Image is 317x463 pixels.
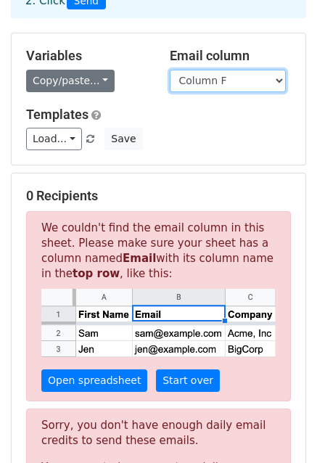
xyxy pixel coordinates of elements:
a: Load... [26,128,82,150]
a: Templates [26,107,88,122]
h5: 0 Recipients [26,188,291,204]
strong: top row [73,267,120,280]
a: Open spreadsheet [41,369,147,392]
h5: Email column [170,48,292,64]
button: Save [104,128,142,150]
p: We couldn't find the email column in this sheet. Please make sure your sheet has a column named w... [26,211,291,401]
p: Sorry, you don't have enough daily email credits to send these emails. [41,418,276,448]
div: Widget de chat [244,393,317,463]
a: Start over [156,369,220,392]
strong: Email [123,252,156,265]
a: Copy/paste... [26,70,115,92]
iframe: Chat Widget [244,393,317,463]
img: google_sheets_email_column-fe0440d1484b1afe603fdd0efe349d91248b687ca341fa437c667602712cb9b1.png [41,289,276,357]
h5: Variables [26,48,148,64]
